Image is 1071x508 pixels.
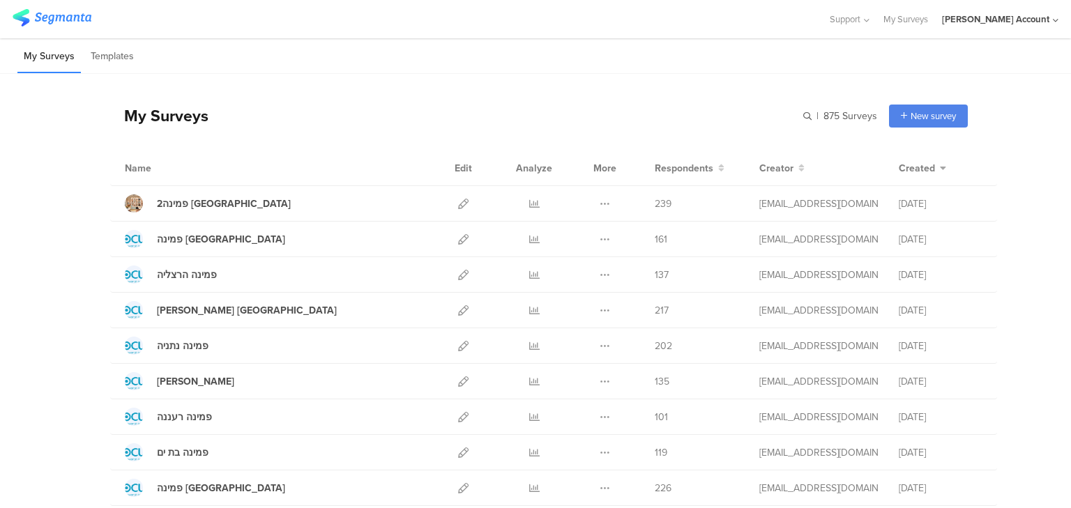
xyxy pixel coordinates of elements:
div: [DATE] [899,339,982,353]
span: 217 [655,303,669,318]
button: Created [899,161,946,176]
div: odelya@ifocus-r.com [759,374,878,389]
a: פמינה הרצליה [125,265,217,284]
div: odelya@ifocus-r.com [759,445,878,460]
span: | [814,109,821,123]
div: odelya@ifocus-r.com [759,232,878,247]
span: 875 Surveys [823,109,877,123]
div: פמינה הרצליה [157,268,217,282]
a: פמינה בת ים [125,443,208,461]
li: My Surveys [17,40,81,73]
a: פמינה [GEOGRAPHIC_DATA] [125,230,285,248]
div: [DATE] [899,268,982,282]
span: Respondents [655,161,713,176]
div: odelya@ifocus-r.com [759,268,878,282]
a: פמינה [GEOGRAPHIC_DATA] [125,479,285,497]
div: [DATE] [899,374,982,389]
a: פמינה נתניה [125,337,208,355]
img: segmanta logo [13,9,91,26]
div: 2פמינה פתח תקווה [157,197,291,211]
div: פמינה אשדוד [157,232,285,247]
div: [PERSON_NAME] Account [942,13,1049,26]
span: Support [830,13,860,26]
div: odelya@ifocus-r.com [759,303,878,318]
span: 101 [655,410,668,424]
li: Templates [84,40,140,73]
div: odelya@ifocus-r.com [759,481,878,495]
div: פמינה פתח תקווה [157,481,285,495]
div: [DATE] [899,197,982,211]
button: Respondents [655,161,724,176]
div: פמינה נתניה [157,339,208,353]
span: 226 [655,481,671,495]
button: Creator [759,161,805,176]
div: פמינה אשקלון [157,374,234,389]
div: [DATE] [899,445,982,460]
div: odelya@ifocus-r.com [759,339,878,353]
div: Analyze [513,151,555,185]
div: My Surveys [110,104,208,128]
span: Creator [759,161,793,176]
div: More [590,151,620,185]
div: פמינה בת ים [157,445,208,460]
a: 2פמינה [GEOGRAPHIC_DATA] [125,194,291,213]
span: Created [899,161,935,176]
div: Edit [448,151,478,185]
div: [DATE] [899,481,982,495]
span: 239 [655,197,671,211]
span: New survey [911,109,956,123]
div: [DATE] [899,232,982,247]
div: [DATE] [899,410,982,424]
div: פמינה רעננה [157,410,212,424]
div: odelya@ifocus-r.com [759,197,878,211]
div: odelya@ifocus-r.com [759,410,878,424]
div: [DATE] [899,303,982,318]
span: 137 [655,268,669,282]
span: 135 [655,374,669,389]
span: 119 [655,445,667,460]
a: [PERSON_NAME] [GEOGRAPHIC_DATA] [125,301,337,319]
div: פמינה גרנד קניון חיפה [157,303,337,318]
div: Name [125,161,208,176]
a: פמינה רעננה [125,408,212,426]
span: 161 [655,232,667,247]
a: [PERSON_NAME] [125,372,234,390]
span: 202 [655,339,672,353]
